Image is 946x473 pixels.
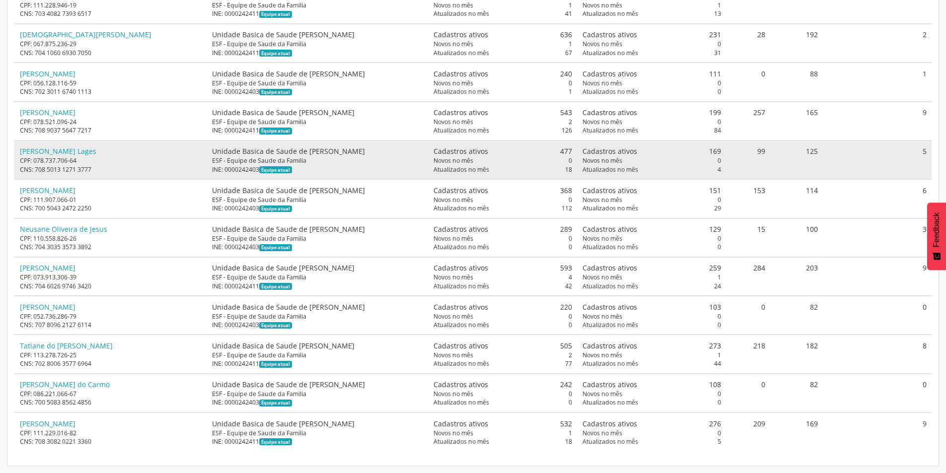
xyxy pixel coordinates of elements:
[582,321,638,329] span: Atualizados no mês
[212,107,423,118] div: Unidade Basica de Saude [PERSON_NAME]
[434,204,489,212] span: Atualizados no mês
[20,398,202,406] div: CNS: 700 5083 8562 4856
[582,351,622,359] span: Novos no mês
[20,419,75,428] a: [PERSON_NAME]
[582,196,622,204] span: Novos no mês
[20,359,202,368] div: CNS: 702 8006 3577 6964
[582,302,721,312] div: 103
[212,9,423,18] div: INE: 0000242411
[20,9,202,18] div: CNS: 703 4082 7393 6517
[726,296,771,335] td: 0
[434,165,489,174] span: Atualizados no mês
[212,234,423,243] div: ESF - Equipe de Saude da Familia
[582,118,622,126] span: Novos no mês
[434,107,572,118] div: 543
[259,283,291,290] span: Esta é a equipe atual deste Agente
[771,257,823,296] td: 203
[434,29,488,40] span: Cadastros ativos
[20,196,202,204] div: CPF: 111.907.066-01
[582,302,637,312] span: Cadastros ativos
[434,390,572,398] div: 0
[434,40,473,48] span: Novos no mês
[582,87,721,96] div: 0
[434,359,489,368] span: Atualizados no mês
[582,146,721,156] div: 169
[726,179,771,218] td: 153
[434,49,489,57] span: Atualizados no mês
[582,165,721,174] div: 4
[434,126,572,135] div: 126
[434,437,489,446] span: Atualizados no mês
[434,398,572,406] div: 0
[582,312,622,321] span: Novos no mês
[582,398,721,406] div: 0
[20,234,202,243] div: CPF: 110.558.826-26
[434,243,572,251] div: 0
[212,185,423,196] div: Unidade Basica de Saude de [PERSON_NAME]
[434,273,473,281] span: Novos no mês
[823,218,932,257] td: 3
[726,63,771,101] td: 0
[582,185,637,196] span: Cadastros ativos
[20,49,202,57] div: CNS: 704 1060 6930 7050
[582,107,637,118] span: Cadastros ativos
[582,204,721,212] div: 29
[823,102,932,140] td: 9
[259,244,291,251] span: Esta é a equipe atual deste Agente
[582,234,721,243] div: 0
[771,140,823,179] td: 125
[823,63,932,101] td: 1
[434,312,572,321] div: 0
[434,118,572,126] div: 2
[823,257,932,296] td: 9
[20,79,202,87] div: CPF: 056.128.116-59
[259,166,291,173] span: Esta é a equipe atual deste Agente
[212,126,423,135] div: INE: 0000242411
[726,335,771,373] td: 218
[212,282,423,290] div: INE: 0000242411
[582,9,721,18] div: 13
[582,79,721,87] div: 0
[434,263,488,273] span: Cadastros ativos
[20,302,75,312] a: [PERSON_NAME]
[434,321,489,329] span: Atualizados no mês
[434,156,473,165] span: Novos no mês
[20,312,202,321] div: CPF: 052.736.286-79
[582,156,721,165] div: 0
[582,340,637,351] span: Cadastros ativos
[823,412,932,451] td: 9
[434,118,473,126] span: Novos no mês
[212,379,423,390] div: Unidade Basica de Saude de [PERSON_NAME]
[434,185,488,196] span: Cadastros ativos
[212,79,423,87] div: ESF - Equipe de Saude da Familia
[582,1,721,9] div: 1
[434,156,572,165] div: 0
[726,412,771,451] td: 209
[582,418,637,429] span: Cadastros ativos
[582,156,622,165] span: Novos no mês
[823,140,932,179] td: 5
[823,335,932,373] td: 8
[726,140,771,179] td: 99
[434,224,488,234] span: Cadastros ativos
[582,379,721,390] div: 108
[434,282,489,290] span: Atualizados no mês
[582,87,638,96] span: Atualizados no mês
[434,429,572,437] div: 1
[212,321,423,329] div: INE: 0000242403
[212,418,423,429] div: Unidade Basica de Saude [PERSON_NAME]
[434,1,473,9] span: Novos no mês
[212,224,423,234] div: Unidade Basica de Saude de [PERSON_NAME]
[823,296,932,335] td: 0
[434,418,488,429] span: Cadastros ativos
[20,351,202,359] div: CPF: 113.278.726-25
[771,296,823,335] td: 82
[212,1,423,9] div: ESF - Equipe de Saude da Familia
[582,437,638,446] span: Atualizados no mês
[434,282,572,290] div: 42
[434,234,473,243] span: Novos no mês
[20,341,113,350] a: Tatiane do [PERSON_NAME]
[259,128,291,135] span: Esta é a equipe atual deste Agente
[434,273,572,281] div: 4
[434,351,572,359] div: 2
